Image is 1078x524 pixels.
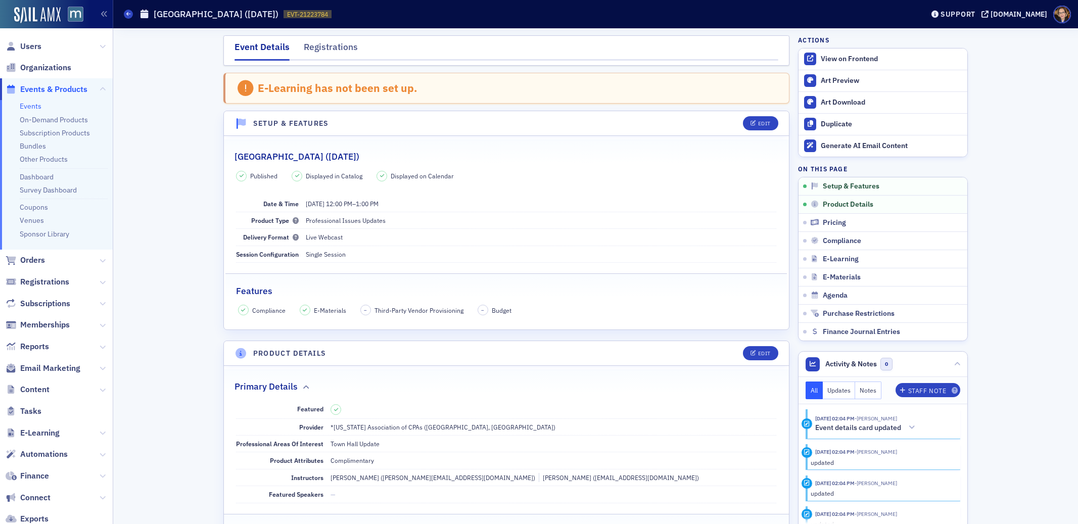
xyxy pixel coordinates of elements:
[20,319,70,330] span: Memberships
[253,118,329,129] h4: Setup & Features
[331,439,380,448] div: Town Hall Update
[825,359,877,369] span: Activity & Notes
[823,218,846,227] span: Pricing
[14,7,61,23] a: SailAMX
[481,307,484,314] span: –
[811,489,954,498] div: updated
[20,216,44,225] a: Venues
[20,62,71,73] span: Organizations
[823,327,900,337] span: Finance Journal Entries
[815,415,855,422] time: 8/11/2025 02:04 PM
[799,113,967,135] button: Duplicate
[821,76,962,85] div: Art Preview
[799,70,967,91] a: Art Preview
[306,200,379,208] span: –
[235,150,359,163] h2: [GEOGRAPHIC_DATA] ([DATE])
[802,509,812,519] div: Update
[263,200,299,208] span: Date & Time
[258,81,417,94] div: E-Learning has not been set up.
[6,470,49,482] a: Finance
[815,510,855,517] time: 8/11/2025 02:04 PM
[6,298,70,309] a: Subscriptions
[855,382,881,399] button: Notes
[20,384,50,395] span: Content
[743,346,778,360] button: Edit
[802,418,812,429] div: Activity
[6,276,69,288] a: Registrations
[20,470,49,482] span: Finance
[823,273,861,282] span: E-Materials
[815,448,855,455] time: 8/11/2025 02:04 PM
[299,423,323,431] span: Provider
[306,250,346,258] span: Single Session
[798,35,829,44] h4: Actions
[374,306,463,315] span: Third-Party Vendor Provisioning
[855,448,897,455] span: Dee Sullivan
[20,155,68,164] a: Other Products
[20,172,54,181] a: Dashboard
[821,141,962,151] div: Generate AI Email Content
[326,200,352,208] time: 12:00 PM
[20,341,49,352] span: Reports
[981,11,1051,18] button: [DOMAIN_NAME]
[306,216,386,224] span: Professional Issues Updates
[815,423,901,433] h5: Event details card updated
[306,233,343,241] span: Live Webcast
[6,319,70,330] a: Memberships
[802,478,812,489] div: Update
[20,298,70,309] span: Subscriptions
[20,102,41,111] a: Events
[20,449,68,460] span: Automations
[287,10,328,19] span: EVT-21223784
[6,363,80,374] a: Email Marketing
[758,121,771,126] div: Edit
[243,233,299,241] span: Delivery Format
[331,423,555,431] span: *[US_STATE] Association of CPAs ([GEOGRAPHIC_DATA], [GEOGRAPHIC_DATA])
[306,171,362,180] span: Displayed in Catalog
[798,164,968,173] h4: On this page
[823,291,848,300] span: Agenda
[236,284,272,298] h2: Features
[823,382,856,399] button: Updates
[823,255,859,264] span: E-Learning
[6,406,41,417] a: Tasks
[20,115,88,124] a: On-Demand Products
[297,405,323,413] span: Featured
[20,128,90,137] a: Subscription Products
[331,490,336,498] span: —
[855,415,897,422] span: Dee Sullivan
[806,382,823,399] button: All
[291,473,323,482] span: Instructors
[6,255,45,266] a: Orders
[823,236,861,246] span: Compliance
[908,388,947,394] div: Staff Note
[799,135,967,157] button: Generate AI Email Content
[991,10,1047,19] div: [DOMAIN_NAME]
[20,84,87,95] span: Events & Products
[896,383,961,397] button: Staff Note
[855,480,897,487] span: Dee Sullivan
[20,427,60,439] span: E-Learning
[252,306,286,315] span: Compliance
[306,200,324,208] span: [DATE]
[331,456,374,465] div: Complimentary
[821,55,962,64] div: View on Frontend
[799,91,967,113] a: Art Download
[20,141,46,151] a: Bundles
[235,380,298,393] h2: Primary Details
[6,384,50,395] a: Content
[20,492,51,503] span: Connect
[331,473,535,482] div: [PERSON_NAME] ([PERSON_NAME][EMAIL_ADDRESS][DOMAIN_NAME])
[815,422,919,433] button: Event details card updated
[20,406,41,417] span: Tasks
[20,229,69,239] a: Sponsor Library
[154,8,278,20] h1: [GEOGRAPHIC_DATA] ([DATE])
[236,440,323,448] span: Professional Areas Of Interest
[492,306,511,315] span: Budget
[823,309,895,318] span: Purchase Restrictions
[880,358,893,370] span: 0
[391,171,454,180] span: Displayed on Calendar
[823,200,873,209] span: Product Details
[6,449,68,460] a: Automations
[1053,6,1071,23] span: Profile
